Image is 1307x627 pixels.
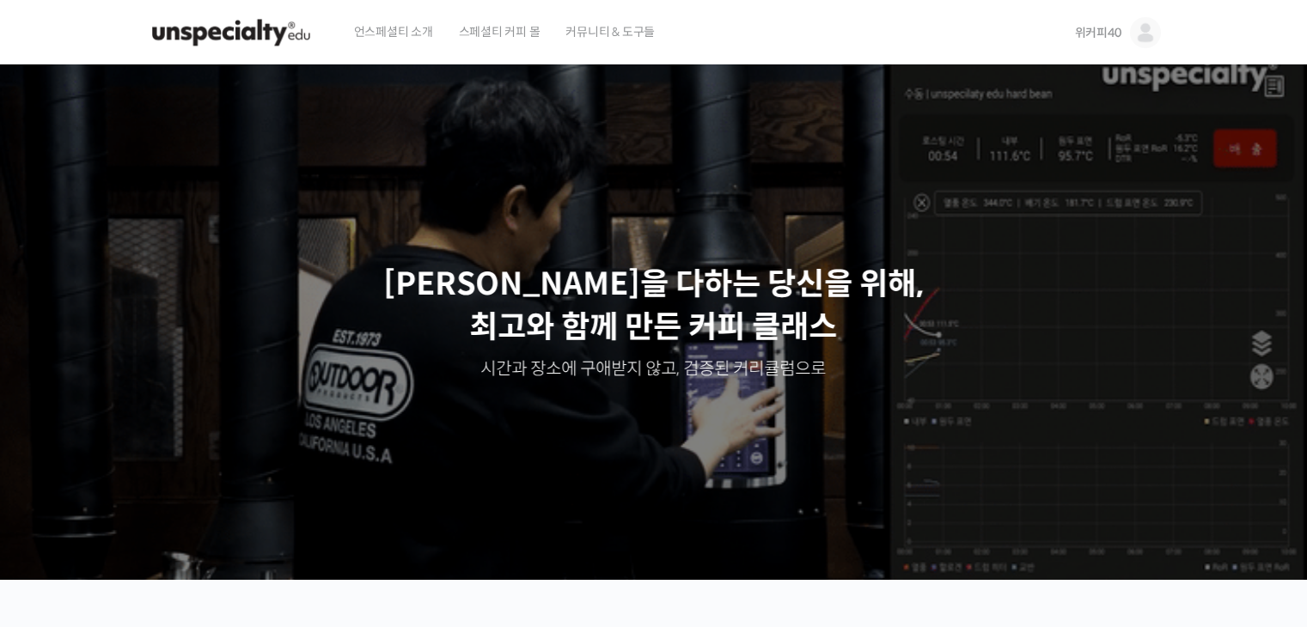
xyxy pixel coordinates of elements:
p: [PERSON_NAME]을 다하는 당신을 위해, 최고와 함께 만든 커피 클래스 [17,263,1291,350]
p: 시간과 장소에 구애받지 않고, 검증된 커리큘럼으로 [17,357,1291,381]
span: 위커피40 [1075,25,1121,40]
